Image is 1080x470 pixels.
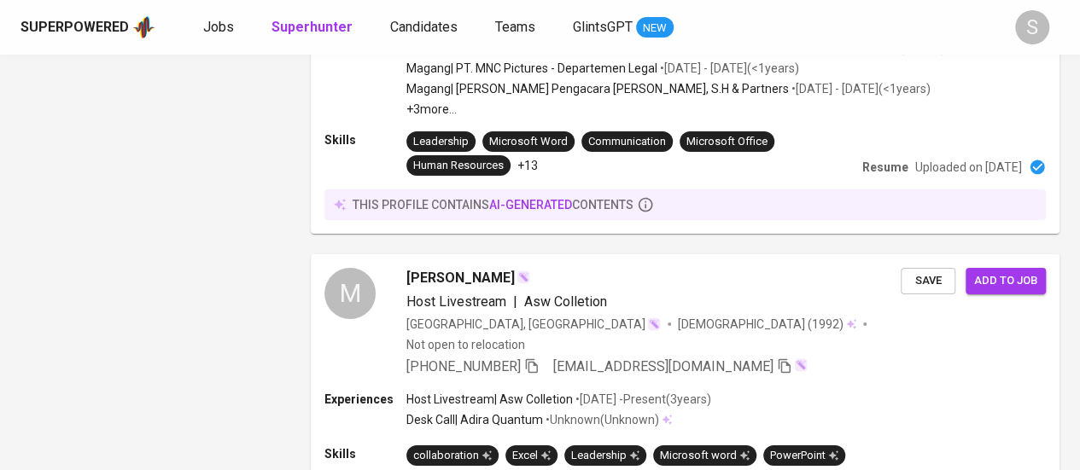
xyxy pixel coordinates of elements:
[406,316,661,333] div: [GEOGRAPHIC_DATA], [GEOGRAPHIC_DATA]
[271,19,353,35] b: Superhunter
[390,19,458,35] span: Candidates
[966,268,1046,294] button: Add to job
[324,131,406,148] p: Skills
[543,411,659,428] p: • Unknown ( Unknown )
[406,60,657,77] p: Magang | PT. MNC Pictures - Departemen Legal
[915,159,1022,176] p: Uploaded on [DATE]
[517,157,538,174] p: +13
[324,268,376,319] div: M
[636,20,674,37] span: NEW
[513,292,517,312] span: |
[1015,10,1049,44] div: S
[324,445,406,462] p: Skills
[678,316,808,333] span: [DEMOGRAPHIC_DATA]
[406,358,521,374] span: [PHONE_NUMBER]
[647,317,661,331] img: magic_wand.svg
[489,134,568,150] div: Microsoft Word
[495,19,535,35] span: Teams
[413,448,492,464] div: collaboration
[794,358,808,372] img: magic_wand.svg
[406,268,515,288] span: [PERSON_NAME]
[901,268,955,294] button: Save
[203,17,237,38] a: Jobs
[686,134,768,150] div: Microsoft Office
[406,411,543,428] p: Desk Call | Adira Quantum
[132,15,155,40] img: app logo
[390,17,461,38] a: Candidates
[203,19,234,35] span: Jobs
[657,60,799,77] p: • [DATE] - [DATE] ( <1 years )
[413,158,504,174] div: Human Resources
[789,80,931,97] p: • [DATE] - [DATE] ( <1 years )
[862,159,908,176] p: Resume
[573,391,711,408] p: • [DATE] - Present ( 3 years )
[413,134,469,150] div: Leadership
[20,15,155,40] a: Superpoweredapp logo
[324,391,406,408] p: Experiences
[406,80,789,97] p: Magang | [PERSON_NAME] Pengacara [PERSON_NAME], S.H & Partners
[573,19,633,35] span: GlintsGPT
[553,358,774,374] span: [EMAIL_ADDRESS][DOMAIN_NAME]
[271,17,356,38] a: Superhunter
[495,17,539,38] a: Teams
[573,17,674,38] a: GlintsGPT NEW
[678,316,856,333] div: (1992)
[489,198,572,212] span: AI-generated
[588,134,666,150] div: Communication
[353,196,633,213] p: this profile contains contents
[406,101,945,118] p: +3 more ...
[974,271,1037,291] span: Add to job
[660,448,750,464] div: Microsoft word
[517,270,530,284] img: magic_wand.svg
[571,448,639,464] div: Leadership
[406,391,573,408] p: Host Livestream | Asw Colletion
[406,293,506,310] span: Host Livestream
[20,18,129,38] div: Superpowered
[909,271,947,291] span: Save
[406,336,525,353] p: Not open to relocation
[770,448,838,464] div: PowerPoint
[512,448,551,464] div: Excel
[524,293,607,310] span: Asw Colletion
